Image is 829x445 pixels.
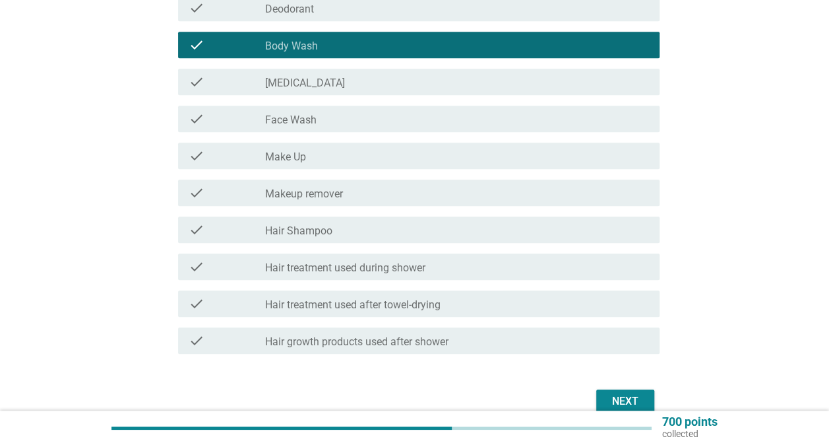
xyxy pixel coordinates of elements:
[265,188,343,201] label: Makeup remover
[189,74,204,90] i: check
[662,428,718,440] p: collected
[189,296,204,312] i: check
[662,416,718,428] p: 700 points
[189,333,204,349] i: check
[189,37,204,53] i: check
[265,114,317,127] label: Face Wash
[265,77,345,90] label: [MEDICAL_DATA]
[265,224,332,238] label: Hair Shampoo
[265,335,448,349] label: Hair growth products used after shower
[189,259,204,275] i: check
[265,40,318,53] label: Body Wash
[596,390,654,413] button: Next
[607,394,644,409] div: Next
[265,3,314,16] label: Deodorant
[189,111,204,127] i: check
[189,185,204,201] i: check
[265,151,306,164] label: Make Up
[189,222,204,238] i: check
[189,148,204,164] i: check
[265,298,441,312] label: Hair treatment used after towel-drying
[265,261,425,275] label: Hair treatment used during shower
